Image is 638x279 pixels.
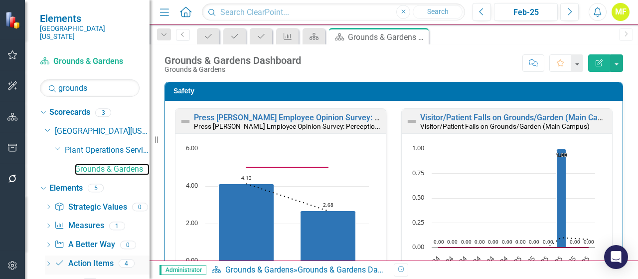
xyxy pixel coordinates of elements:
[5,11,22,29] img: ClearPoint Strategy
[412,218,424,227] text: 0.25
[298,265,407,275] div: Grounds & Gardens Dashboard
[427,7,449,15] span: Search
[543,238,553,245] text: 0.00
[412,168,424,177] text: 0.75
[412,143,424,152] text: 1.00
[241,174,252,181] text: 4.13
[412,193,424,202] text: 0.50
[461,238,472,245] text: 0.00
[245,165,330,169] g: Goal, series 3 of 3. Line with 2 data points.
[120,241,136,249] div: 0
[54,220,104,232] a: Measures
[55,126,150,137] a: [GEOGRAPHIC_DATA][US_STATE]
[502,238,512,245] text: 0.00
[95,108,111,117] div: 3
[194,113,476,122] a: Press [PERSON_NAME] Employee Opinion Survey: Perception of Safety Culture
[194,121,430,131] small: Press [PERSON_NAME] Employee Opinion Survey: Perception of Safety Culture
[494,3,558,21] button: Feb-25
[54,258,113,270] a: Action Items
[88,184,104,192] div: 5
[40,79,140,97] input: Search Below...
[301,211,356,261] path: FY2025, 2.68. Value.
[54,202,127,213] a: Strategic Values
[556,151,567,158] text: 1.00
[186,218,198,227] text: 2.00
[49,183,83,194] a: Elements
[164,66,301,73] div: Grounds & Gardens
[49,107,90,118] a: Scorecards
[323,201,333,208] text: 2.68
[179,115,191,127] img: Not Defined
[159,265,206,275] span: Administrator
[211,265,386,276] div: »
[557,149,566,248] path: Apr-25, 1. Value.
[75,164,150,175] a: Grounds & Gardens
[584,238,594,245] text: 0.00
[515,238,526,245] text: 0.00
[447,238,458,245] text: 0.00
[612,3,630,21] button: MF
[164,55,301,66] div: Grounds & Gardens Dashboard
[604,245,628,269] div: Open Intercom Messenger
[173,87,618,95] h3: Safety
[109,222,125,230] div: 1
[475,238,485,245] text: 0.00
[54,239,115,251] a: A Better Way
[225,265,294,275] a: Grounds & Gardens
[40,24,140,41] small: [GEOGRAPHIC_DATA][US_STATE]
[412,242,424,251] text: 0.00
[40,12,140,24] span: Elements
[119,260,135,268] div: 4
[348,31,426,43] div: Grounds & Gardens Dashboard
[406,115,418,127] img: Not Defined
[219,184,274,261] path: FY2024, 4.13. Value.
[202,3,465,21] input: Search ClearPoint...
[219,184,356,261] g: Value, series 2 of 3. Bar series with 2 bars.
[434,238,444,245] text: 0.00
[488,238,498,245] text: 0.00
[40,56,140,67] a: Grounds & Gardens
[570,238,580,245] text: 0.00
[132,203,148,211] div: 0
[186,181,198,190] text: 4.00
[497,6,554,18] div: Feb-25
[420,113,621,122] a: Visitor/Patient Falls on Grounds/Garden (Main Campus)
[186,143,198,152] text: 6.00
[65,145,150,156] a: Plant Operations Services
[186,256,198,265] text: 0.00
[437,246,591,250] g: Goal, series 3 of 3. Line with 12 data points.
[413,5,463,19] button: Search
[420,122,590,130] small: Visitor/Patient Falls on Grounds/Garden (Main Campus)
[529,238,539,245] text: 0.00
